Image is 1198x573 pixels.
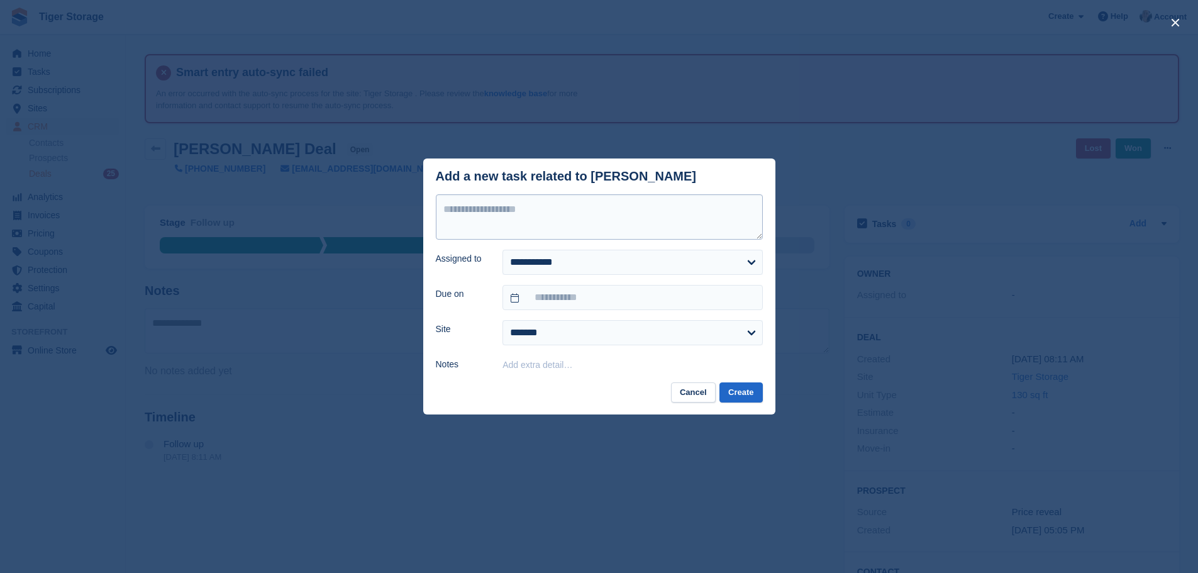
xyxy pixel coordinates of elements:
[436,358,488,371] label: Notes
[436,169,697,184] div: Add a new task related to [PERSON_NAME]
[502,360,572,370] button: Add extra detail…
[436,287,488,301] label: Due on
[436,323,488,336] label: Site
[436,252,488,265] label: Assigned to
[671,382,716,403] button: Cancel
[1165,13,1185,33] button: close
[719,382,762,403] button: Create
